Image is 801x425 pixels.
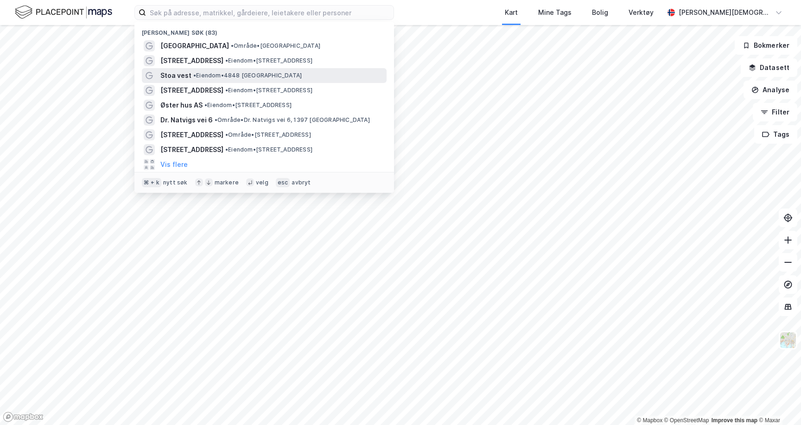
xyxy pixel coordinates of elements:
div: markere [215,179,239,186]
span: • [231,42,234,49]
div: esc [276,178,290,187]
div: ⌘ + k [142,178,161,187]
button: Datasett [741,58,797,77]
a: OpenStreetMap [664,417,709,424]
img: Z [779,331,797,349]
div: Mine Tags [538,7,572,18]
span: Dr. Natvigs vei 6 [160,114,213,126]
span: Område • Dr. Natvigs vei 6, 1397 [GEOGRAPHIC_DATA] [215,116,370,124]
div: Verktøy [629,7,654,18]
span: Stoa vest [160,70,191,81]
button: Analyse [744,81,797,99]
img: logo.f888ab2527a4732fd821a326f86c7f29.svg [15,4,112,20]
span: Eiendom • [STREET_ADDRESS] [225,87,312,94]
div: velg [256,179,268,186]
span: Eiendom • 4848 [GEOGRAPHIC_DATA] [193,72,302,79]
button: Filter [753,103,797,121]
div: Kart [505,7,518,18]
span: [STREET_ADDRESS] [160,55,223,66]
span: [STREET_ADDRESS] [160,129,223,140]
div: Bolig [592,7,608,18]
span: Område • [GEOGRAPHIC_DATA] [231,42,320,50]
span: • [225,57,228,64]
button: Vis flere [160,159,188,170]
span: • [225,87,228,94]
a: Improve this map [712,417,757,424]
a: Mapbox homepage [3,412,44,422]
span: [STREET_ADDRESS] [160,144,223,155]
span: • [193,72,196,79]
span: Øster hus AS [160,100,203,111]
span: • [225,146,228,153]
span: [STREET_ADDRESS] [160,85,223,96]
button: Bokmerker [735,36,797,55]
div: [PERSON_NAME][DEMOGRAPHIC_DATA] [679,7,771,18]
span: Eiendom • [STREET_ADDRESS] [225,57,312,64]
div: nytt søk [163,179,188,186]
div: [PERSON_NAME] søk (83) [134,22,394,38]
div: avbryt [292,179,311,186]
span: • [204,101,207,108]
span: [GEOGRAPHIC_DATA] [160,40,229,51]
button: Tags [754,125,797,144]
iframe: Chat Widget [755,381,801,425]
span: • [225,131,228,138]
a: Mapbox [637,417,662,424]
span: Eiendom • [STREET_ADDRESS] [204,101,292,109]
span: Eiendom • [STREET_ADDRESS] [225,146,312,153]
div: Kontrollprogram for chat [755,381,801,425]
input: Søk på adresse, matrikkel, gårdeiere, leietakere eller personer [146,6,394,19]
span: • [215,116,217,123]
span: Område • [STREET_ADDRESS] [225,131,311,139]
